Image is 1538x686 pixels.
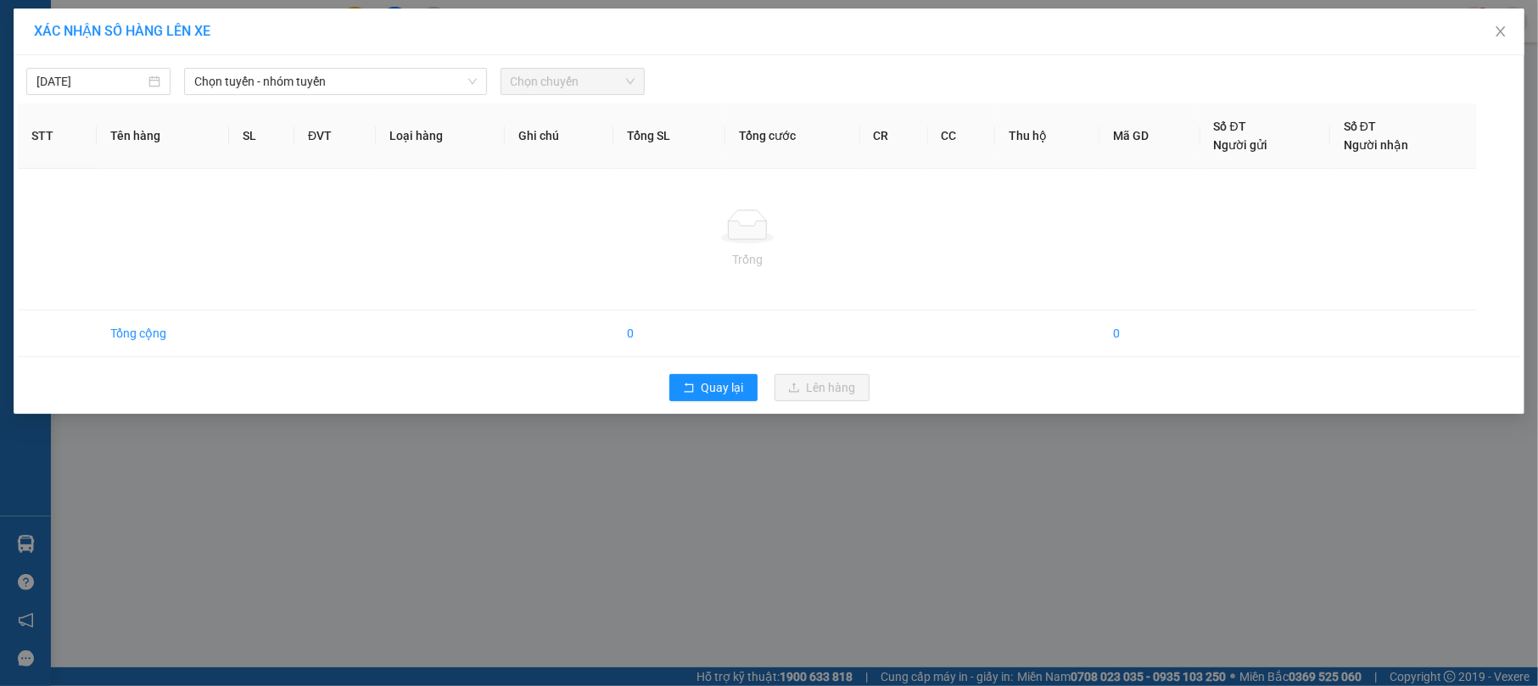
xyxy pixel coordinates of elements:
[8,59,323,80] li: 02839.63.63.63
[98,62,111,75] span: phone
[18,103,97,169] th: STT
[702,378,744,397] span: Quay lại
[1214,138,1268,152] span: Người gửi
[683,382,695,395] span: rollback
[8,106,188,134] b: GỬI : VP Cần Thơ
[1344,138,1408,152] span: Người nhận
[1494,25,1507,38] span: close
[1099,103,1200,169] th: Mã GD
[1099,310,1200,357] td: 0
[860,103,928,169] th: CR
[669,374,758,401] button: rollbackQuay lại
[294,103,376,169] th: ĐVT
[775,374,870,401] button: uploadLên hàng
[31,250,1463,269] div: Trống
[194,69,476,94] span: Chọn tuyến - nhóm tuyến
[1477,8,1524,56] button: Close
[511,69,635,94] span: Chọn chuyến
[98,11,240,32] b: [PERSON_NAME]
[613,310,726,357] td: 0
[34,23,210,39] span: XÁC NHẬN SỐ HÀNG LÊN XE
[98,41,111,54] span: environment
[928,103,996,169] th: CC
[1214,120,1246,133] span: Số ĐT
[613,103,726,169] th: Tổng SL
[229,103,294,169] th: SL
[505,103,613,169] th: Ghi chú
[376,103,505,169] th: Loại hàng
[1344,120,1376,133] span: Số ĐT
[467,76,478,86] span: down
[36,72,145,91] input: 14/10/2025
[725,103,859,169] th: Tổng cước
[97,103,230,169] th: Tên hàng
[8,37,323,59] li: 85 [PERSON_NAME]
[995,103,1099,169] th: Thu hộ
[97,310,230,357] td: Tổng cộng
